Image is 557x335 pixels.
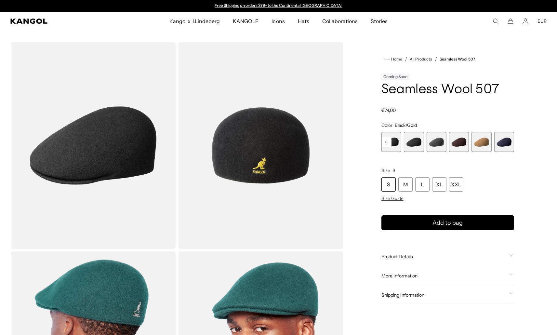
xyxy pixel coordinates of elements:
a: Home [384,56,402,62]
a: KANGOLF [226,12,265,31]
button: EUR [537,18,547,24]
label: Black [404,132,424,152]
summary: Search here [493,18,498,24]
a: Seamless Wool 507 [440,57,475,61]
a: All Products [410,57,432,61]
label: Espresso [449,132,469,152]
label: Black/Gold [381,132,401,152]
a: Kangol [10,19,112,24]
li: / [402,55,407,63]
li: / [432,55,437,63]
div: XXL [449,177,463,192]
span: Collaborations [322,12,358,31]
div: 5 of 9 [404,132,424,152]
span: Icons [272,12,285,31]
div: 1 of 2 [212,3,346,8]
span: Color [381,122,392,128]
span: Product Details [381,254,506,260]
div: S [381,177,396,192]
button: Cart [508,18,513,24]
label: Wood [471,132,491,152]
div: Announcement [212,3,346,8]
span: Home [390,57,402,61]
span: €74,00 [381,107,396,113]
h1: Seamless Wool 507 [381,83,514,97]
nav: breadcrumbs [381,55,514,63]
div: 4 of 9 [381,132,401,152]
span: Shipping Information [381,292,506,298]
img: color-black-gold [178,42,343,249]
div: L [415,177,430,192]
a: Hats [291,12,316,31]
span: KANGOLF [233,12,259,31]
span: More Information [381,273,506,279]
label: Dark Blue [494,132,514,152]
a: Kangol x J.Lindeberg [163,12,227,31]
img: color-black-gold [10,42,176,249]
div: M [398,177,413,192]
span: S [392,167,395,173]
div: 8 of 9 [471,132,491,152]
label: Dark Flannel [426,132,446,152]
span: Stories [371,12,388,31]
span: Black/Gold [395,122,417,128]
a: Stories [364,12,394,31]
div: 6 of 9 [426,132,446,152]
a: Collaborations [316,12,364,31]
div: 9 of 9 [494,132,514,152]
span: Add to bag [432,219,463,227]
div: Coming Soon [381,74,409,80]
a: Icons [265,12,291,31]
a: Account [523,18,528,24]
span: Size Guide [381,195,404,201]
div: XL [432,177,446,192]
a: Free Shipping on orders $79+ to the Continental [GEOGRAPHIC_DATA] [215,3,342,8]
button: Add to bag [381,215,514,230]
span: Kangol x J.Lindeberg [169,12,220,31]
div: 7 of 9 [449,132,469,152]
span: Size [381,167,390,173]
slideshow-component: Announcement bar [212,3,346,8]
span: Hats [298,12,309,31]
